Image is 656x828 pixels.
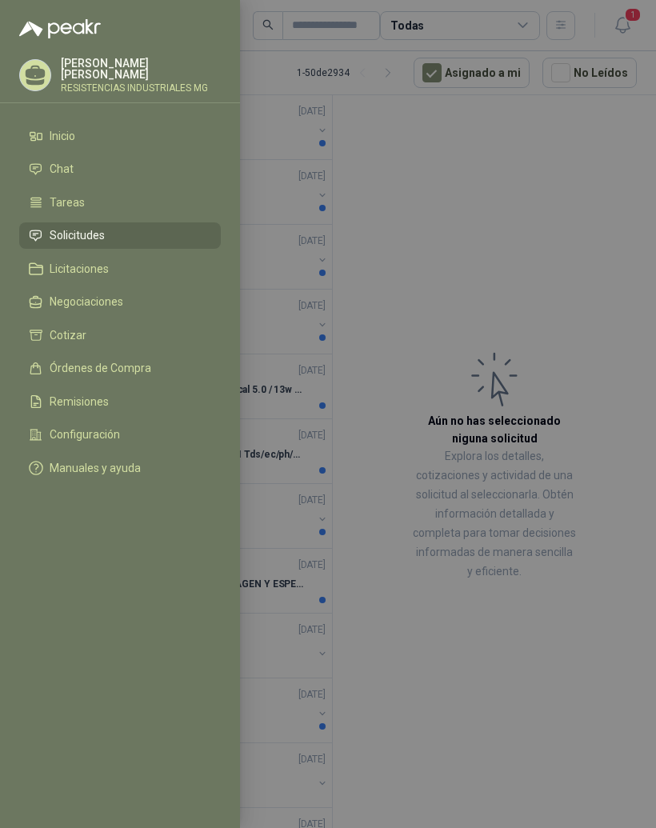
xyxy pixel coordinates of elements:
img: Logo peakr [19,19,101,38]
a: Licitaciones [19,255,221,282]
a: Configuración [19,422,221,449]
a: Remisiones [19,388,221,415]
p: RESISTENCIAS INDUSTRIALES MG [61,83,221,93]
a: Inicio [19,122,221,150]
span: Solicitudes [50,229,105,242]
span: Tareas [50,196,85,209]
span: Cotizar [50,329,86,342]
span: Negociaciones [50,295,123,308]
a: Chat [19,156,221,183]
span: Licitaciones [50,262,109,275]
a: Órdenes de Compra [19,355,221,382]
span: Configuración [50,428,120,441]
p: [PERSON_NAME] [PERSON_NAME] [61,58,221,80]
span: Chat [50,162,74,175]
a: Solicitudes [19,222,221,250]
a: Tareas [19,189,221,216]
span: Manuales y ayuda [50,462,141,474]
a: Manuales y ayuda [19,454,221,482]
span: Órdenes de Compra [50,362,151,374]
span: Remisiones [50,395,109,408]
span: Inicio [50,130,75,142]
a: Negociaciones [19,289,221,316]
a: Cotizar [19,322,221,349]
